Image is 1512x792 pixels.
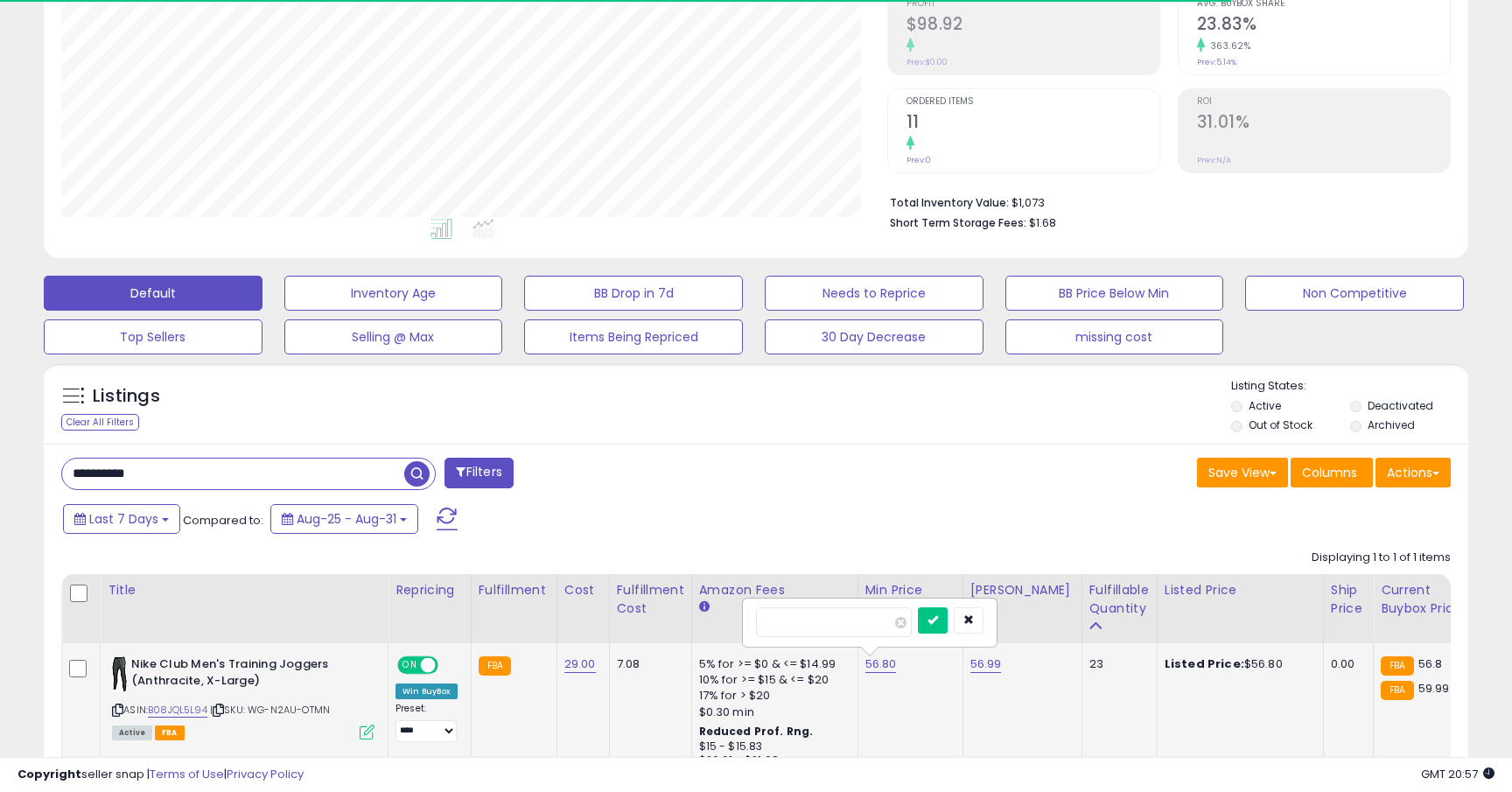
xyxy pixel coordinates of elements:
div: Amazon Fees [699,581,850,599]
button: Non Competitive [1245,276,1464,311]
p: Listing States: [1231,378,1467,395]
a: Terms of Use [150,766,224,782]
span: 59.99 [1418,680,1450,697]
div: seller snap | | [17,767,304,783]
div: ASIN: [112,656,374,738]
button: Items Being Repriced [524,319,743,354]
div: Win BuyBox [395,683,458,699]
a: 56.80 [865,655,897,673]
small: FBA [1381,656,1413,676]
div: Fulfillment Cost [617,581,684,618]
div: 23 [1089,656,1144,672]
span: Last 7 Days [89,510,158,528]
small: FBA [479,656,511,676]
div: 10% for >= $15 & <= $20 [699,672,844,688]
span: Compared to: [183,512,263,529]
div: Clear All Filters [61,414,139,431]
div: Current Buybox Price [1381,581,1471,618]
small: Prev: $0.00 [906,57,948,67]
div: Displaying 1 to 1 of 1 items [1312,550,1451,566]
h5: Listings [93,384,160,409]
b: Short Term Storage Fees: [890,215,1026,230]
a: B08JQL5L94 [148,703,207,718]
button: Save View [1197,458,1288,487]
b: Listed Price: [1165,655,1244,672]
button: Selling @ Max [284,319,503,354]
a: 29.00 [564,655,596,673]
div: Preset: [395,703,458,742]
div: Listed Price [1165,581,1316,599]
div: $15 - $15.83 [699,739,844,754]
div: Title [108,581,381,599]
li: $1,073 [890,191,1438,212]
button: Actions [1375,458,1451,487]
div: Ship Price [1331,581,1366,618]
div: Cost [564,581,602,599]
small: Amazon Fees. [699,599,710,615]
span: Ordered Items [906,97,1159,107]
button: 30 Day Decrease [765,319,983,354]
div: $56.80 [1165,656,1310,672]
a: Privacy Policy [227,766,304,782]
img: 21dNo7FhMPL._SL40_.jpg [112,656,127,691]
button: Default [44,276,262,311]
div: Min Price [865,581,955,599]
div: 17% for > $20 [699,688,844,704]
span: All listings currently available for purchase on Amazon [112,725,152,740]
strong: Copyright [17,766,81,782]
button: Columns [1291,458,1373,487]
button: BB Drop in 7d [524,276,743,311]
button: missing cost [1005,319,1224,354]
h2: $98.92 [906,14,1159,38]
small: Prev: 0 [906,155,931,165]
button: Needs to Reprice [765,276,983,311]
button: BB Price Below Min [1005,276,1224,311]
button: Filters [444,458,513,488]
button: Top Sellers [44,319,262,354]
button: Last 7 Days [63,504,180,534]
button: Aug-25 - Aug-31 [270,504,418,534]
small: Prev: 5.14% [1197,57,1236,67]
span: | SKU: WG-N2AU-OTMN [210,703,330,717]
a: 56.99 [970,655,1002,673]
div: Fulfillable Quantity [1089,581,1150,618]
h2: 11 [906,112,1159,136]
div: [PERSON_NAME] [970,581,1074,599]
h2: 31.01% [1197,112,1450,136]
span: FBA [155,725,185,740]
label: Archived [1368,417,1415,432]
span: ON [399,658,421,673]
div: 7.08 [617,656,678,672]
div: $0.30 min [699,704,844,720]
label: Active [1249,398,1281,413]
span: ROI [1197,97,1450,107]
b: Total Inventory Value: [890,195,1009,210]
small: Prev: N/A [1197,155,1231,165]
div: 5% for >= $0 & <= $14.99 [699,656,844,672]
span: OFF [436,658,464,673]
span: $1.68 [1029,214,1056,231]
b: Nike Club Men's Training Joggers (Anthracite, X-Large) [131,656,344,693]
h2: 23.83% [1197,14,1450,38]
span: 2025-09-8 20:57 GMT [1421,766,1494,782]
div: Repricing [395,581,464,599]
div: $20.01 - $21.68 [699,753,844,768]
label: Out of Stock [1249,417,1312,432]
label: Deactivated [1368,398,1433,413]
small: 363.62% [1205,39,1251,53]
span: Aug-25 - Aug-31 [297,510,396,528]
div: Fulfillment [479,581,549,599]
small: FBA [1381,681,1413,700]
span: 56.8 [1418,655,1443,672]
div: 0.00 [1331,656,1360,672]
span: Columns [1302,464,1357,481]
b: Reduced Prof. Rng. [699,724,814,739]
button: Inventory Age [284,276,503,311]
